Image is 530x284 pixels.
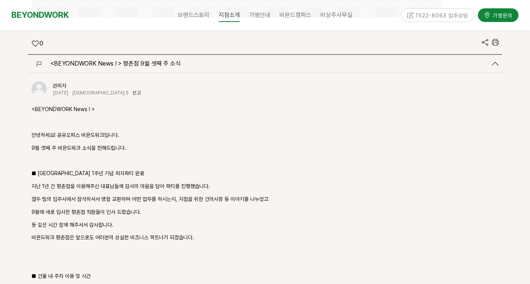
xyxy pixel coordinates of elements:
p: 비욘드워크 평촌점은 앞으로도 여러분의 성실한 비즈니스 파트너가 되겠습니다. [32,233,498,242]
span: 비욘드캠퍼스 [279,11,311,19]
p: 열두 팀의 입주사에서 참석하셔서 명함 교환하며 어떤 업무를 하시는지, 지점을 위한 건의사항 등 이야기를 나누었고 [32,195,498,204]
a: 지점소개 [214,6,244,25]
p: 9월 셋째 주 비욘드워크 소식을 전해드립니다. [32,144,498,153]
em: 0 [39,39,43,47]
span: 가맹문의 [491,11,513,19]
p: ■ 건물 내 주차 이용 및 시간 [32,272,498,281]
div: 2025-09-19 13:29 [53,90,68,96]
span: 가맹안내 [249,11,270,19]
img: 프로필 이미지 [32,81,47,96]
div: [DEMOGRAPHIC_DATA] 5 [72,90,129,96]
p: ■ [GEOGRAPHIC_DATA] 1주년 기념 피자파티 완료 [32,169,498,178]
div: 관리자 [53,82,145,90]
p: <BEYONDWORK News ! > [32,105,498,114]
span: 비상주사무실 [320,11,352,19]
p: 뜻 깊은 시간 함께 해주셔서 감사합니다. [32,221,498,230]
p: 안녕하세요! 공유오피스 비욘드워크입니다. [32,131,498,140]
p: 9월에 새로 입사한 평촌점 직원들이 인사 드렸습니다. [32,208,498,217]
a: BEYONDWORK [11,8,69,22]
a: 브랜드스토리 [173,6,214,25]
a: 가맹문의 [478,8,519,21]
span: 브랜드스토리 [178,11,210,19]
a: 비욘드캠퍼스 [275,6,316,25]
a: 비상주사무실 [316,6,357,25]
a: 신고 [132,90,141,96]
a: 가맹안내 [244,6,275,25]
p: 지난 1년 간 평촌점을 이용해주신 대표님들께 감사의 마음을 담아 파티를 진행했습니다. [32,182,498,191]
span: 지점소개 [219,9,240,22]
span: <BEYONDWORK News ! > 평촌점 9월 셋째 주 소식 [50,60,181,67]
